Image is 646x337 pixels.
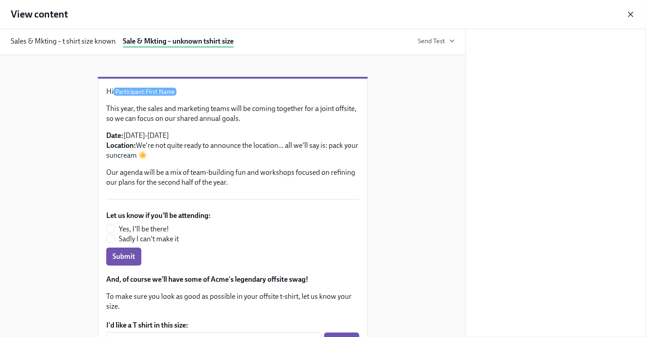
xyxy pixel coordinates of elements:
[105,86,360,188] div: HiParticipant:First Name This year, the sales and marketing teams will be coming together for a j...
[418,36,455,45] button: Send Test
[11,8,68,21] h1: View content
[11,36,116,48] div: Sales & Mkting – t shirt size known
[105,274,360,312] div: And, of course we'll have some of Acme's legendary offsite swag! To make sure you look as good as...
[105,210,360,266] div: Let us know if you'll be attending:Yes, I'll be there!Sadly I can't make itSubmit
[123,36,234,48] div: Sale & Mkting – unknown tshirt size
